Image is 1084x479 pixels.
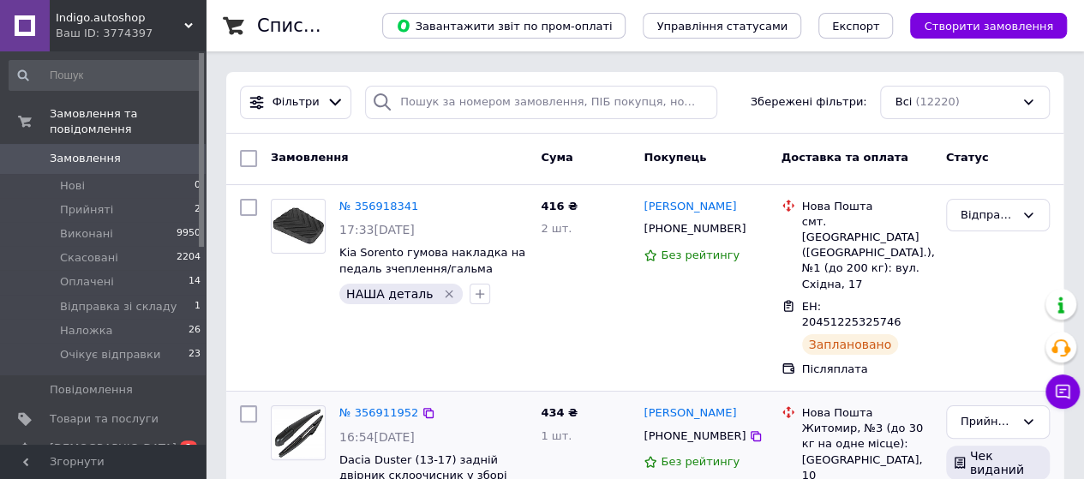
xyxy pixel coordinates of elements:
span: Всі [895,94,912,111]
button: Створити замовлення [910,13,1067,39]
img: Фото товару [272,206,325,246]
span: Завантажити звіт по пром-оплаті [396,18,612,33]
a: [PERSON_NAME] [644,405,736,422]
div: Відправка зі складу [961,207,1015,225]
span: Без рейтингу [661,455,740,468]
div: Ваш ID: 3774397 [56,26,206,41]
span: Створити замовлення [924,20,1053,33]
span: 2 [195,202,201,218]
span: 0 [195,178,201,194]
span: 14 [189,274,201,290]
span: Збережені фільтри: [751,94,867,111]
span: Повідомлення [50,382,133,398]
span: Очікує відправки [60,347,160,362]
input: Пошук [9,60,202,91]
button: Завантажити звіт по пром-оплаті [382,13,626,39]
span: Покупець [644,151,706,164]
span: Замовлення [50,151,121,166]
span: НАША деталь [346,287,433,301]
span: Товари та послуги [50,411,159,427]
span: ЕН: 20451225325746 [802,300,901,329]
a: № 356918341 [339,200,418,213]
span: 1 [180,440,197,455]
span: Управління статусами [656,20,788,33]
input: Пошук за номером замовлення, ПІБ покупця, номером телефону, Email, номером накладної [365,86,717,119]
a: № 356911952 [339,406,418,419]
span: Доставка та оплата [782,151,908,164]
div: Прийнято [961,413,1015,431]
span: [DEMOGRAPHIC_DATA] [50,440,177,456]
span: 1 [195,299,201,314]
span: Виконані [60,226,113,242]
span: 23 [189,347,201,362]
span: 2204 [177,250,201,266]
div: [PHONE_NUMBER] [640,425,749,447]
div: Післяплата [802,362,932,377]
a: Kia Sorento гумова накладка на педаль зчеплення/гальма 3282536000 Кіа Соренто [339,246,525,290]
button: Управління статусами [643,13,801,39]
img: Фото товару [272,409,325,458]
span: Статус [946,151,989,164]
div: смт. [GEOGRAPHIC_DATA] ([GEOGRAPHIC_DATA].), №1 (до 200 кг): вул. Східна, 17 [802,214,932,292]
span: Нові [60,178,85,194]
span: Cума [541,151,572,164]
a: Створити замовлення [893,19,1067,32]
div: [PHONE_NUMBER] [640,218,749,240]
h1: Список замовлень [257,15,431,36]
span: 26 [189,323,201,338]
span: (12220) [915,95,960,108]
div: Нова Пошта [802,199,932,214]
span: Відправка зі складу [60,299,177,314]
span: Indigo.autoshop [56,10,184,26]
span: 434 ₴ [541,406,578,419]
svg: Видалити мітку [442,287,456,301]
span: 16:54[DATE] [339,430,415,444]
span: 9950 [177,226,201,242]
span: 17:33[DATE] [339,223,415,237]
a: Фото товару [271,405,326,460]
span: Експорт [832,20,880,33]
button: Експорт [818,13,894,39]
span: 2 шт. [541,222,572,235]
span: Замовлення [271,151,348,164]
span: Фільтри [272,94,320,111]
span: Скасовані [60,250,118,266]
div: Заплановано [802,334,899,355]
a: Фото товару [271,199,326,254]
div: Нова Пошта [802,405,932,421]
span: Прийняті [60,202,113,218]
button: Чат з покупцем [1045,374,1080,409]
span: Замовлення та повідомлення [50,106,206,137]
a: [PERSON_NAME] [644,199,736,215]
span: 416 ₴ [541,200,578,213]
span: Наложка [60,323,113,338]
span: 1 шт. [541,429,572,442]
span: Оплачені [60,274,114,290]
span: Без рейтингу [661,248,740,261]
